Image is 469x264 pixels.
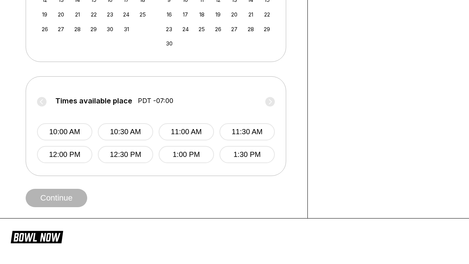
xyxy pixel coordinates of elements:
button: 1:00 PM [159,146,214,163]
button: 11:00 AM [159,123,214,140]
div: Choose Tuesday, October 21st, 2025 [73,10,82,19]
div: Choose Saturday, November 22nd, 2025 [262,10,272,19]
div: Choose Friday, November 21st, 2025 [246,10,256,19]
div: Choose Monday, October 27th, 2025 [56,24,66,34]
div: Choose Wednesday, October 29th, 2025 [89,24,99,34]
div: Choose Sunday, November 23rd, 2025 [164,24,174,34]
button: 1:30 PM [219,146,275,163]
div: Choose Thursday, November 27th, 2025 [229,24,239,34]
div: Choose Tuesday, October 28th, 2025 [73,24,82,34]
div: Choose Sunday, October 26th, 2025 [40,24,50,34]
div: Choose Friday, November 28th, 2025 [246,24,256,34]
div: Choose Tuesday, November 18th, 2025 [197,10,207,19]
div: Choose Tuesday, November 25th, 2025 [197,24,207,34]
button: 11:30 AM [219,123,275,140]
div: Choose Sunday, November 16th, 2025 [164,10,174,19]
span: PDT -07:00 [138,97,173,105]
button: 10:00 AM [37,123,92,140]
button: 12:30 PM [98,146,153,163]
div: Choose Friday, October 31st, 2025 [121,24,131,34]
div: Choose Monday, November 17th, 2025 [181,10,191,19]
div: Choose Saturday, October 25th, 2025 [138,10,148,19]
div: Choose Wednesday, October 22nd, 2025 [89,10,99,19]
div: Choose Saturday, November 29th, 2025 [262,24,272,34]
div: Choose Monday, October 20th, 2025 [56,10,66,19]
div: Choose Thursday, October 30th, 2025 [105,24,115,34]
div: Choose Sunday, November 30th, 2025 [164,38,174,48]
div: Choose Thursday, November 20th, 2025 [229,10,239,19]
span: Times available place [55,97,132,105]
button: 10:30 AM [98,123,153,140]
div: Choose Thursday, October 23rd, 2025 [105,10,115,19]
button: 12:00 PM [37,146,92,163]
div: Choose Wednesday, November 26th, 2025 [213,24,223,34]
div: Choose Sunday, October 19th, 2025 [40,10,50,19]
div: Choose Wednesday, November 19th, 2025 [213,10,223,19]
div: Choose Friday, October 24th, 2025 [121,10,131,19]
div: Choose Monday, November 24th, 2025 [181,24,191,34]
